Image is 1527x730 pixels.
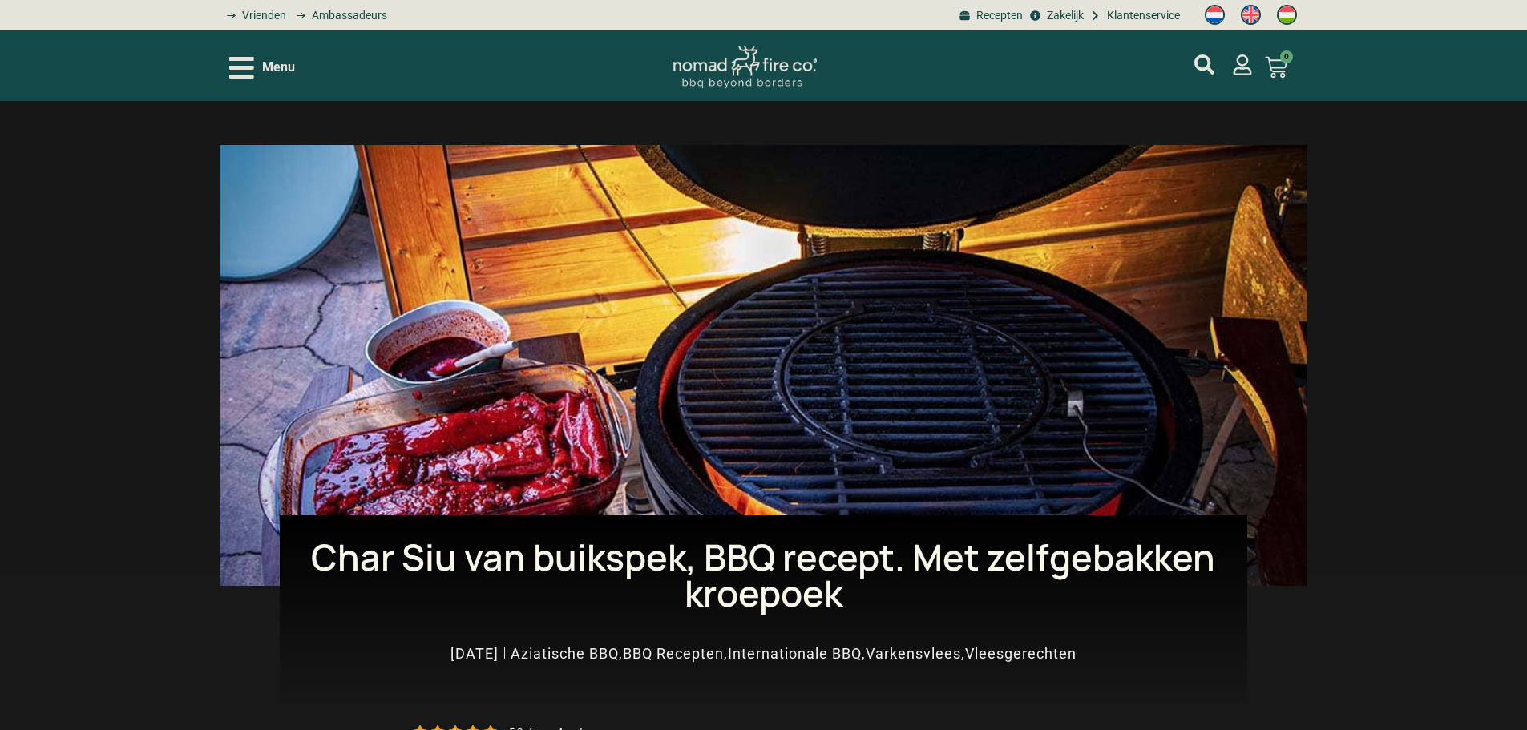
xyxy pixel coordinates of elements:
[262,58,295,77] span: Menu
[238,7,286,24] span: Vrienden
[1233,1,1269,30] a: Switch to Engels
[511,645,619,662] a: Aziatische BBQ
[1103,7,1180,24] span: Klantenservice
[229,54,295,82] div: Open/Close Menu
[965,645,1077,662] a: Vleesgerechten
[1205,5,1225,25] img: Nederlands
[1194,54,1214,75] a: mijn account
[1277,5,1297,25] img: Hongaars
[673,46,817,89] img: Nomad Logo
[511,645,1077,662] span: , , , ,
[1246,46,1307,88] a: 0
[450,645,499,662] time: [DATE]
[304,539,1222,611] h1: Char Siu van buikspek, BBQ recept. Met zelfgebakken kroepoek
[1232,54,1253,75] a: mijn account
[221,7,286,24] a: grill bill vrienden
[1280,50,1293,63] span: 0
[1241,5,1261,25] img: Engels
[1088,7,1180,24] a: grill bill klantenservice
[1027,7,1083,24] a: grill bill zakeljk
[957,7,1023,24] a: BBQ recepten
[1269,1,1305,30] a: Switch to Hongaars
[450,643,499,663] a: [DATE]
[728,645,862,662] a: Internationale BBQ
[866,645,961,662] a: Varkensvlees
[972,7,1023,24] span: Recepten
[623,645,724,662] a: BBQ Recepten
[290,7,386,24] a: grill bill ambassadors
[1043,7,1084,24] span: Zakelijk
[308,7,387,24] span: Ambassadeurs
